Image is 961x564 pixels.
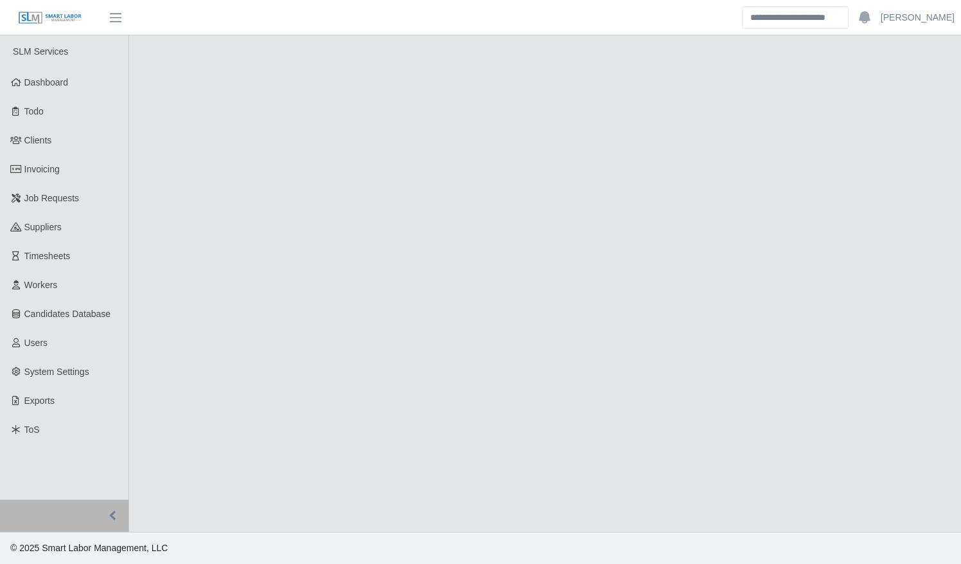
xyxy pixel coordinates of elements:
[24,222,62,232] span: Suppliers
[24,309,111,319] span: Candidates Database
[13,46,68,57] span: SLM Services
[24,396,55,406] span: Exports
[24,338,48,348] span: Users
[24,164,60,174] span: Invoicing
[24,280,58,290] span: Workers
[24,251,71,261] span: Timesheets
[24,135,52,145] span: Clients
[24,77,69,87] span: Dashboard
[24,106,44,116] span: Todo
[881,11,955,24] a: [PERSON_NAME]
[742,6,849,29] input: Search
[24,193,80,203] span: Job Requests
[10,543,168,553] span: © 2025 Smart Labor Management, LLC
[24,367,89,377] span: System Settings
[18,11,82,25] img: SLM Logo
[24,424,40,435] span: ToS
